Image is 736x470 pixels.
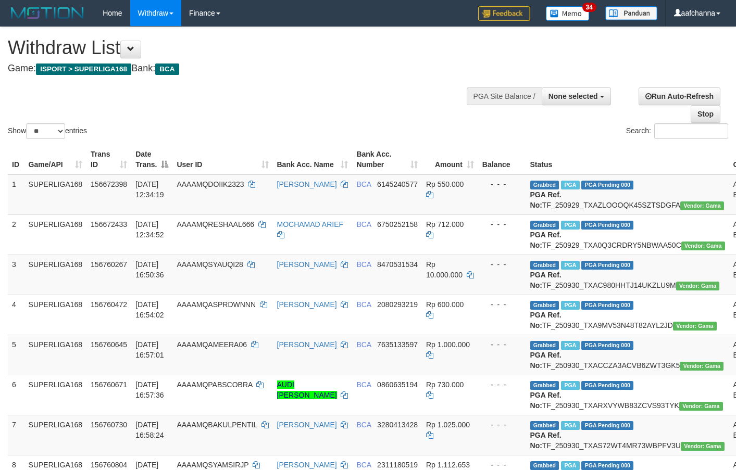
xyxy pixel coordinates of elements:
span: Grabbed [530,421,559,430]
td: 7 [8,415,24,455]
span: Copy 3280413428 to clipboard [377,421,418,429]
span: Vendor URL: https://trx31.1velocity.biz [676,282,720,290]
div: - - - [482,219,522,230]
input: Search: [654,123,728,139]
span: PGA Pending [581,261,633,270]
th: ID [8,145,24,174]
td: 2 [8,214,24,255]
span: Rp 712.000 [426,220,464,228]
h4: Game: Bank: [8,63,480,74]
span: Marked by aafsoycanthlai [561,301,579,310]
span: AAAAMQSYAUQI28 [177,260,243,269]
span: Marked by aafsoycanthlai [561,341,579,350]
span: 156760472 [91,300,127,309]
a: Run Auto-Refresh [639,87,720,105]
div: - - - [482,299,522,310]
span: 156672398 [91,180,127,188]
span: [DATE] 12:34:19 [135,180,164,199]
a: AUDI [PERSON_NAME] [277,380,337,399]
td: TF_250930_TXARXVYWB83ZCVS93TYK [526,375,729,415]
div: - - - [482,179,522,189]
span: BCA [356,340,371,349]
label: Search: [626,123,728,139]
td: SUPERLIGA168 [24,415,87,455]
td: 4 [8,295,24,335]
h1: Withdraw List [8,37,480,58]
div: - - - [482,259,522,270]
b: PGA Ref. No: [530,190,562,209]
img: Feedback.jpg [478,6,530,21]
span: BCA [356,300,371,309]
td: TF_250929_TXA0Q3CRDRY5NBWAA50C [526,214,729,255]
span: Marked by aafsoycanthlai [561,181,579,189]
span: Rp 1.025.000 [426,421,470,429]
th: Date Trans.: activate to sort column descending [131,145,172,174]
td: TF_250929_TXAZLOOOQK45SZTSDGFA [526,174,729,215]
a: Stop [691,105,720,123]
img: MOTION_logo.png [8,5,87,21]
button: None selected [542,87,611,105]
span: Marked by aafsoycanthlai [561,461,579,470]
span: [DATE] 12:34:52 [135,220,164,239]
span: Marked by aafsoycanthlai [561,421,579,430]
span: BCA [155,63,179,75]
th: Game/API: activate to sort column ascending [24,145,87,174]
td: 5 [8,335,24,375]
span: ISPORT > SUPERLIGA168 [36,63,131,75]
td: SUPERLIGA168 [24,214,87,255]
b: PGA Ref. No: [530,231,562,249]
span: AAAAMQPABSCOBRA [177,380,252,389]
img: Button%20Memo.svg [546,6,590,21]
a: [PERSON_NAME] [277,260,337,269]
span: PGA Pending [581,461,633,470]
b: PGA Ref. No: [530,271,562,289]
span: Rp 1.112.653 [426,461,470,469]
span: BCA [356,220,371,228]
span: BCA [356,260,371,269]
span: AAAAMQAMEERA06 [177,340,247,349]
span: Copy 8470531534 to clipboard [377,260,418,269]
span: Grabbed [530,381,559,390]
td: SUPERLIGA168 [24,335,87,375]
span: AAAAMQDOIIK2323 [177,180,244,188]
td: TF_250930_TXACCZA3ACVB6ZWT3GK5 [526,335,729,375]
a: MOCHAMAD ARIEF [277,220,344,228]
b: PGA Ref. No: [530,431,562,450]
a: [PERSON_NAME] [277,300,337,309]
span: 156760730 [91,421,127,429]
th: User ID: activate to sort column ascending [172,145,272,174]
th: Amount: activate to sort column ascending [422,145,478,174]
span: Grabbed [530,301,559,310]
span: BCA [356,180,371,188]
span: AAAAMQSYAMSIRJP [177,461,248,469]
div: - - - [482,339,522,350]
span: [DATE] 16:57:36 [135,380,164,399]
th: Trans ID: activate to sort column ascending [86,145,131,174]
span: PGA Pending [581,421,633,430]
span: PGA Pending [581,341,633,350]
td: TF_250930_TXAS72WT4MR73WBPFV3U [526,415,729,455]
td: TF_250930_TXA9MV53N48T82AYL2JD [526,295,729,335]
span: Rp 730.000 [426,380,464,389]
span: Copy 2080293219 to clipboard [377,300,418,309]
th: Balance [478,145,526,174]
span: 156760804 [91,461,127,469]
img: panduan.png [605,6,657,20]
span: Vendor URL: https://trx31.1velocity.biz [679,402,723,411]
span: BCA [356,461,371,469]
span: Marked by aafsoycanthlai [561,381,579,390]
span: Copy 2311180519 to clipboard [377,461,418,469]
span: AAAAMQRESHAAL666 [177,220,254,228]
span: Vendor URL: https://trx31.1velocity.biz [673,322,717,331]
a: [PERSON_NAME] [277,180,337,188]
span: Vendor URL: https://trx31.1velocity.biz [681,442,725,451]
span: [DATE] 16:57:01 [135,340,164,359]
div: - - - [482,460,522,470]
td: 3 [8,255,24,295]
div: - - - [482,420,522,430]
label: Show entries [8,123,87,139]
span: 156760671 [91,380,127,389]
span: 156760267 [91,260,127,269]
span: Rp 600.000 [426,300,464,309]
span: 34 [582,3,596,12]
